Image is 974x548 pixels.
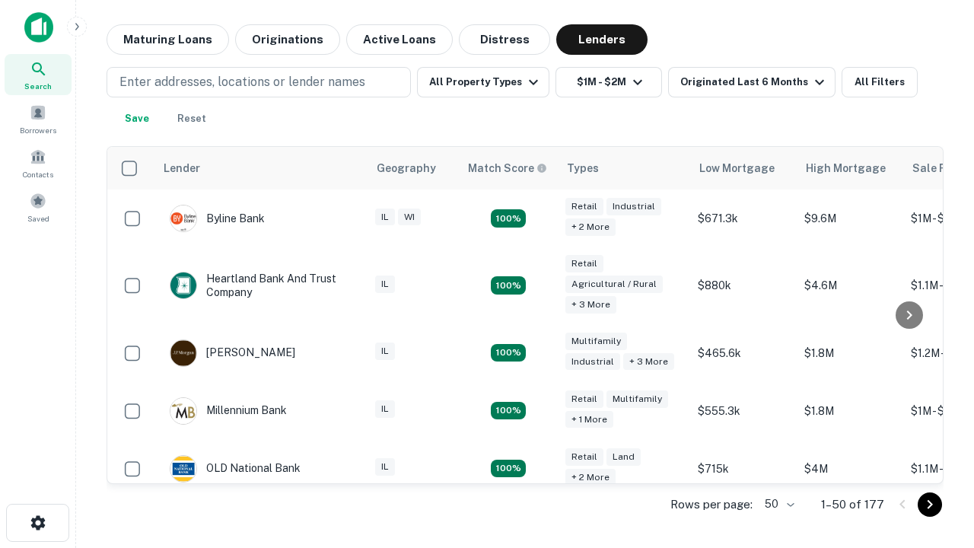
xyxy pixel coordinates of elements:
[806,159,886,177] div: High Mortgage
[606,198,661,215] div: Industrial
[377,159,436,177] div: Geography
[164,159,200,177] div: Lender
[368,147,459,190] th: Geography
[24,12,53,43] img: capitalize-icon.png
[346,24,453,55] button: Active Loans
[113,104,161,134] button: Save your search to get updates of matches that match your search criteria.
[375,276,395,293] div: IL
[170,272,196,298] img: picture
[24,80,52,92] span: Search
[375,209,395,226] div: IL
[797,440,903,498] td: $4M
[558,147,690,190] th: Types
[154,147,368,190] th: Lender
[468,160,544,177] h6: Match Score
[668,67,836,97] button: Originated Last 6 Months
[565,276,663,293] div: Agricultural / Rural
[690,382,797,440] td: $555.3k
[170,205,196,231] img: picture
[565,218,616,236] div: + 2 more
[5,98,72,139] a: Borrowers
[5,186,72,228] a: Saved
[565,411,613,429] div: + 1 more
[459,147,558,190] th: Capitalize uses an advanced AI algorithm to match your search with the best lender. The match sco...
[690,324,797,382] td: $465.6k
[567,159,599,177] div: Types
[375,458,395,476] div: IL
[606,390,668,408] div: Multifamily
[797,147,903,190] th: High Mortgage
[235,24,340,55] button: Originations
[491,460,526,478] div: Matching Properties: 18, hasApolloMatch: undefined
[170,339,295,367] div: [PERSON_NAME]
[107,67,411,97] button: Enter addresses, locations or lender names
[170,205,265,232] div: Byline Bank
[417,67,549,97] button: All Property Types
[797,190,903,247] td: $9.6M
[170,456,196,482] img: picture
[565,255,603,272] div: Retail
[119,73,365,91] p: Enter addresses, locations or lender names
[5,54,72,95] a: Search
[107,24,229,55] button: Maturing Loans
[170,340,196,366] img: picture
[623,353,674,371] div: + 3 more
[680,73,829,91] div: Originated Last 6 Months
[565,469,616,486] div: + 2 more
[797,324,903,382] td: $1.8M
[556,24,648,55] button: Lenders
[690,440,797,498] td: $715k
[468,160,547,177] div: Capitalize uses an advanced AI algorithm to match your search with the best lender. The match sco...
[797,247,903,324] td: $4.6M
[821,495,884,514] p: 1–50 of 177
[23,168,53,180] span: Contacts
[842,67,918,97] button: All Filters
[606,448,641,466] div: Land
[555,67,662,97] button: $1M - $2M
[170,272,352,299] div: Heartland Bank And Trust Company
[170,397,287,425] div: Millennium Bank
[491,276,526,295] div: Matching Properties: 17, hasApolloMatch: undefined
[565,333,627,350] div: Multifamily
[491,209,526,228] div: Matching Properties: 23, hasApolloMatch: undefined
[565,198,603,215] div: Retail
[459,24,550,55] button: Distress
[167,104,216,134] button: Reset
[565,448,603,466] div: Retail
[27,212,49,225] span: Saved
[565,390,603,408] div: Retail
[491,344,526,362] div: Matching Properties: 26, hasApolloMatch: undefined
[699,159,775,177] div: Low Mortgage
[690,247,797,324] td: $880k
[491,402,526,420] div: Matching Properties: 16, hasApolloMatch: undefined
[375,342,395,360] div: IL
[20,124,56,136] span: Borrowers
[170,398,196,424] img: picture
[670,495,753,514] p: Rows per page:
[690,147,797,190] th: Low Mortgage
[5,142,72,183] a: Contacts
[565,296,616,314] div: + 3 more
[759,493,797,515] div: 50
[690,190,797,247] td: $671.3k
[398,209,421,226] div: WI
[918,492,942,517] button: Go to next page
[565,353,620,371] div: Industrial
[898,426,974,499] iframe: Chat Widget
[797,382,903,440] td: $1.8M
[170,455,301,483] div: OLD National Bank
[375,400,395,418] div: IL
